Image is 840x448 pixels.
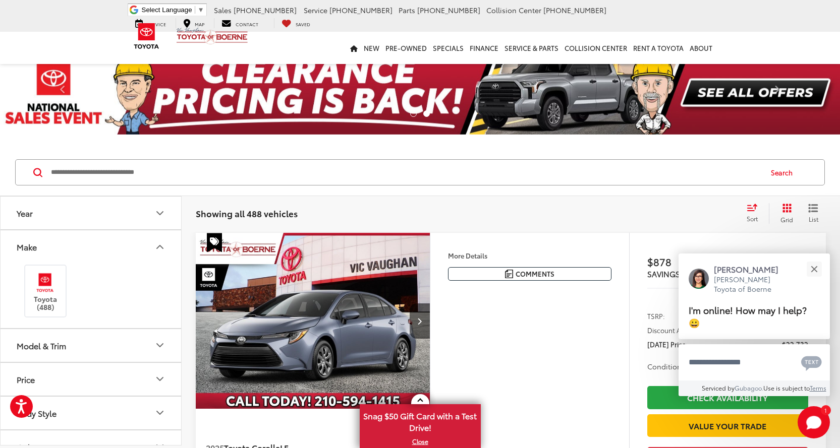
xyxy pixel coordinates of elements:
[647,414,808,437] a: Value Your Trade
[176,18,212,28] a: Map
[448,252,611,259] h4: More Details
[347,32,361,64] a: Home
[154,407,166,419] div: Body Style
[195,233,431,409] img: 2025 Toyota Corolla LE FWD
[702,383,735,392] span: Serviced by
[647,361,748,371] span: Conditional Toyota Offers
[769,203,801,223] button: Grid View
[234,5,297,15] span: [PHONE_NUMBER]
[801,355,822,371] svg: Text
[780,215,793,224] span: Grid
[687,32,715,64] a: About
[361,32,382,64] a: New
[647,254,728,269] span: $878
[501,32,562,64] a: Service & Parts: Opens in a new tab
[214,18,266,28] a: Contact
[798,406,830,438] svg: Start Chat
[142,6,192,14] span: Select Language
[31,271,59,294] img: Vic Vaughan Toyota of Boerne in Boerne, TX)
[361,405,480,436] span: Snag $50 Gift Card with a Test Drive!
[1,397,182,429] button: Body StyleBody Style
[761,160,807,185] button: Search
[803,259,825,280] button: Close
[562,32,630,64] a: Collision Center
[154,207,166,219] div: Year
[207,233,222,252] span: Special
[647,311,665,321] span: TSRP:
[647,339,688,349] span: [DATE] Price:
[17,242,37,251] div: Make
[1,197,182,229] button: YearYear
[128,18,174,28] a: Service
[17,408,57,418] div: Body Style
[763,383,810,392] span: Use is subject to
[808,215,818,223] span: List
[195,233,431,409] a: 2025 Toyota Corolla LE FWD2025 Toyota Corolla LE FWD2025 Toyota Corolla LE FWD2025 Toyota Corolla...
[25,271,66,311] label: Toyota (488)
[1,363,182,396] button: PricePrice
[329,5,393,15] span: [PHONE_NUMBER]
[214,5,232,15] span: Sales
[448,267,611,281] button: Comments
[647,325,704,335] span: Discount Amount:
[154,339,166,351] div: Model & Trim
[410,303,430,339] button: Next image
[467,32,501,64] a: Finance
[176,27,248,45] img: Vic Vaughan Toyota of Boerne
[17,208,33,218] div: Year
[417,5,480,15] span: [PHONE_NUMBER]
[798,406,830,438] button: Toggle Chat Window
[1,230,182,263] button: MakeMake
[430,32,467,64] a: Specials
[516,269,554,279] span: Comments
[486,5,541,15] span: Collision Center
[17,341,66,350] div: Model & Trim
[198,6,204,14] span: ▼
[747,214,758,223] span: Sort
[810,383,826,392] a: Terms
[128,20,165,52] img: Toyota
[801,203,826,223] button: List View
[798,351,825,373] button: Chat with SMS
[296,21,310,27] span: Saved
[382,32,430,64] a: Pre-Owned
[154,241,166,253] div: Make
[399,5,415,15] span: Parts
[274,18,318,28] a: My Saved Vehicles
[142,6,204,14] a: Select Language​
[196,207,298,219] span: Showing all 488 vehicles
[679,344,830,380] textarea: Type your message
[17,374,35,384] div: Price
[505,270,513,278] img: Comments
[742,203,769,223] button: Select sort value
[195,233,431,409] div: 2025 Toyota Corolla LE 0
[735,383,763,392] a: Gubagoo.
[647,361,749,371] button: Conditional Toyota Offers
[543,5,606,15] span: [PHONE_NUMBER]
[714,275,789,294] p: [PERSON_NAME] Toyota of Boerne
[154,373,166,385] div: Price
[679,253,830,396] div: Close[PERSON_NAME][PERSON_NAME] Toyota of BoerneI'm online! How may I help? 😀Type your messageCha...
[647,386,808,409] a: Check Availability
[1,329,182,362] button: Model & TrimModel & Trim
[630,32,687,64] a: Rent a Toyota
[689,303,807,329] span: I'm online! How may I help? 😀
[50,160,761,184] input: Search by Make, Model, or Keyword
[304,5,327,15] span: Service
[714,264,789,275] p: [PERSON_NAME]
[647,268,680,279] span: SAVINGS
[824,408,827,412] span: 1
